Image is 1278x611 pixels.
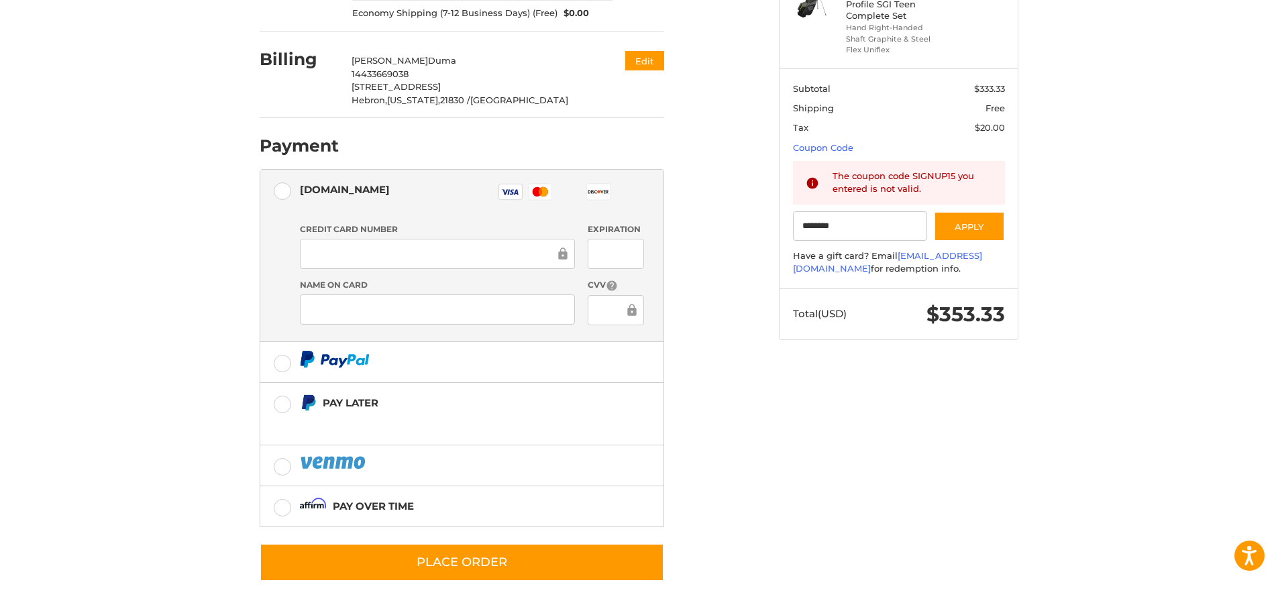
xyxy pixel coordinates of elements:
[428,55,456,66] span: Duma
[588,279,643,292] label: CVV
[934,211,1005,241] button: Apply
[625,51,664,70] button: Edit
[793,211,928,241] input: Gift Certificate or Coupon Code
[440,95,470,105] span: 21830 /
[260,135,339,156] h2: Payment
[387,95,440,105] span: [US_STATE],
[352,81,441,92] span: [STREET_ADDRESS]
[300,454,368,471] img: PayPal icon
[300,351,370,368] img: PayPal icon
[470,95,568,105] span: [GEOGRAPHIC_DATA]
[300,178,390,201] div: [DOMAIN_NAME]
[986,103,1005,113] span: Free
[333,495,414,517] div: Pay over time
[793,142,853,153] a: Coupon Code
[793,249,1005,276] div: Have a gift card? Email for redemption info.
[833,170,992,196] div: The coupon code SIGNUP15 you entered is not valid.
[300,223,575,235] label: Credit Card Number
[975,122,1005,133] span: $20.00
[300,416,580,429] iframe: PayPal Message 1
[793,103,834,113] span: Shipping
[926,302,1005,327] span: $353.33
[352,7,557,20] span: Economy Shipping (7-12 Business Days) (Free)
[793,122,808,133] span: Tax
[300,394,317,411] img: Pay Later icon
[846,44,949,56] li: Flex Uniflex
[260,49,338,70] h2: Billing
[300,279,575,291] label: Name on Card
[846,22,949,34] li: Hand Right-Handed
[323,392,580,414] div: Pay Later
[352,55,428,66] span: [PERSON_NAME]
[352,95,387,105] span: Hebron,
[557,7,590,20] span: $0.00
[974,83,1005,94] span: $333.33
[793,307,847,320] span: Total (USD)
[260,543,664,581] button: Place Order
[300,498,327,514] img: Affirm icon
[846,34,949,45] li: Shaft Graphite & Steel
[352,68,409,79] span: 14433669038
[793,83,831,94] span: Subtotal
[588,223,643,235] label: Expiration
